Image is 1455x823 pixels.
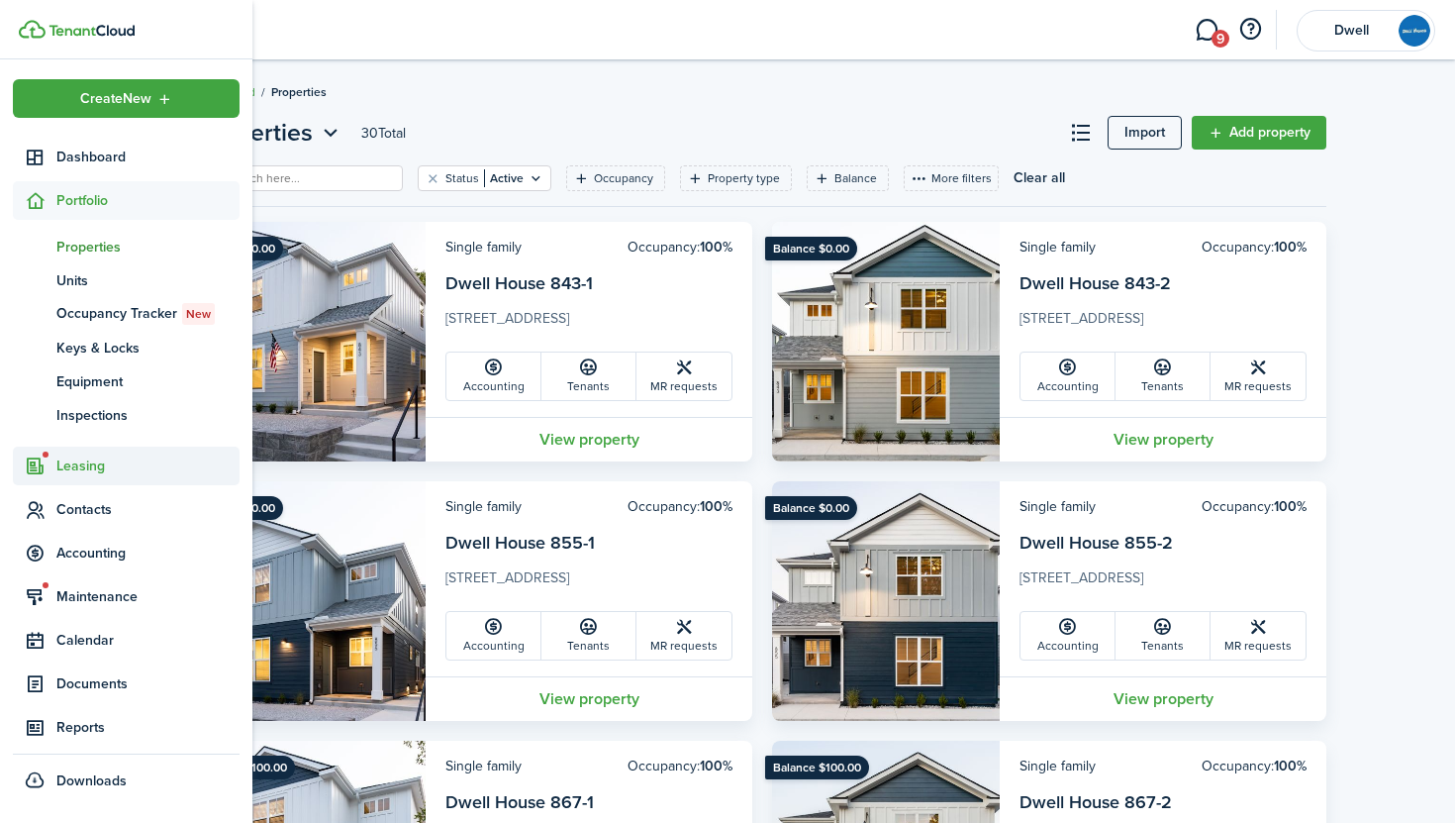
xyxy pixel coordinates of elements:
a: Inspections [13,398,240,432]
span: Maintenance [56,586,240,607]
ribbon: Balance $0.00 [765,237,857,260]
card-header-right: Occupancy: [628,237,732,257]
card-header-right: Occupancy: [628,756,732,776]
filter-tag-label: Balance [834,169,877,187]
button: Open resource center [1233,13,1267,47]
filter-tag: Open filter [418,165,551,191]
button: Properties [198,115,343,151]
span: Documents [56,673,240,694]
span: Occupancy Tracker [56,303,240,325]
a: Dwell House 867-2 [1019,789,1172,815]
card-header-right: Occupancy: [628,496,732,517]
card-description: [STREET_ADDRESS] [1019,308,1307,340]
filter-tag: Open filter [566,165,665,191]
b: 100% [1274,496,1307,517]
a: MR requests [636,612,731,660]
filter-tag-label: Property type [708,169,780,187]
a: Dwell House 855-2 [1019,530,1173,556]
button: Open menu [198,115,343,151]
a: Accounting [1020,612,1115,660]
filter-tag-label: Status [445,169,479,187]
img: Property avatar [198,481,426,721]
span: 9 [1212,30,1229,48]
img: Property avatar [772,222,1000,462]
span: Properties [271,83,327,101]
a: Dwell House 843-2 [1019,270,1171,296]
span: Reports [56,717,240,738]
a: Dwell House 867-1 [445,789,594,815]
a: Tenants [1115,612,1211,660]
span: Inspections [56,405,240,426]
img: Property avatar [198,222,426,462]
span: Calendar [56,630,240,651]
a: View property [426,417,752,462]
img: TenantCloud [48,25,135,37]
span: Downloads [56,771,127,791]
a: Accounting [446,612,541,660]
img: TenantCloud [19,20,46,39]
header-page-total: 30 Total [361,123,406,144]
span: Contacts [56,499,240,520]
b: 100% [700,756,732,776]
card-description: [STREET_ADDRESS] [1019,567,1307,599]
b: 100% [1274,756,1307,776]
filter-tag-label: Occupancy [594,169,653,187]
span: Dashboard [56,147,240,167]
a: Dashboard [13,138,240,176]
card-header-right: Occupancy: [1202,237,1307,257]
a: Import [1108,116,1182,150]
span: Properties [56,237,240,257]
ribbon: Balance $100.00 [765,756,869,779]
span: Accounting [56,543,240,564]
a: Tenants [541,612,636,660]
input: Search here... [222,169,396,188]
a: Accounting [1020,353,1115,400]
span: New [186,305,211,323]
span: Portfolio [56,190,240,211]
a: Dwell House 843-1 [445,270,593,296]
button: More filters [904,165,999,191]
card-header-left: Single family [1019,756,1096,776]
card-header-right: Occupancy: [1202,496,1307,517]
filter-tag-value: Active [484,169,524,187]
card-header-left: Single family [445,237,522,257]
card-description: [STREET_ADDRESS] [445,308,732,340]
a: Equipment [13,364,240,398]
a: Keys & Locks [13,331,240,364]
a: Messaging [1188,5,1225,55]
img: Dwell [1399,15,1430,47]
a: View property [1000,417,1326,462]
b: 100% [700,496,732,517]
span: Dwell [1311,24,1391,38]
card-header-left: Single family [445,756,522,776]
a: MR requests [636,353,731,400]
card-header-left: Single family [445,496,522,517]
a: View property [426,676,752,721]
a: Dwell House 855-1 [445,530,595,556]
span: Keys & Locks [56,338,240,359]
button: Clear filter [425,170,441,186]
span: Leasing [56,456,240,476]
a: MR requests [1211,612,1306,660]
card-header-left: Single family [1019,237,1096,257]
a: Tenants [541,353,636,400]
ribbon: Balance $0.00 [765,496,857,520]
card-header-right: Occupancy: [1202,756,1307,776]
b: 100% [700,237,732,257]
button: Open menu [13,79,240,118]
span: Create New [80,92,151,106]
button: Clear all [1014,165,1065,191]
filter-tag: Open filter [680,165,792,191]
a: Add property [1192,116,1326,150]
card-description: [STREET_ADDRESS] [445,567,732,599]
card-header-left: Single family [1019,496,1096,517]
span: Units [56,270,240,291]
a: Properties [13,230,240,263]
a: View property [1000,676,1326,721]
a: Accounting [446,353,541,400]
img: Property avatar [772,481,1000,721]
a: Units [13,263,240,297]
b: 100% [1274,237,1307,257]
